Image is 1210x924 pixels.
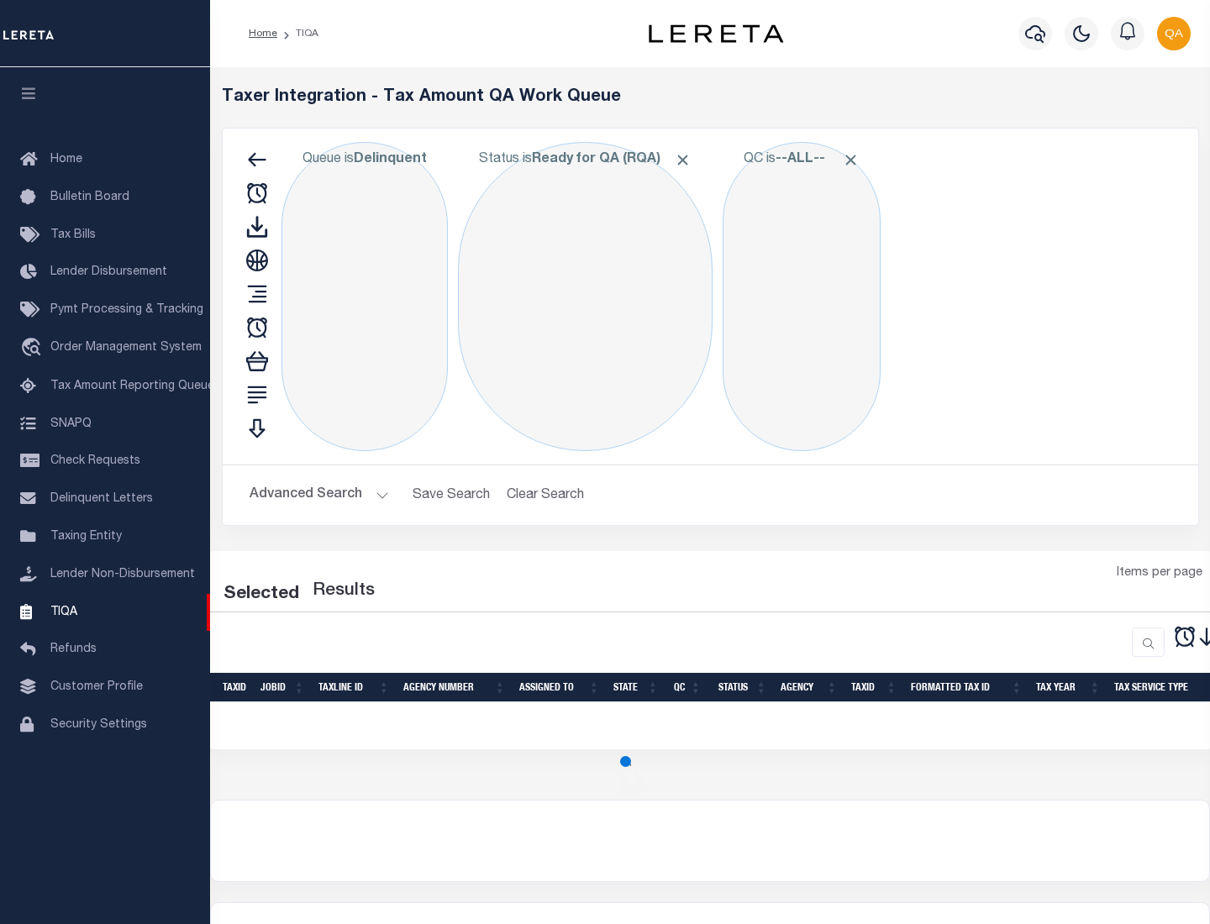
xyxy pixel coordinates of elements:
span: Security Settings [50,719,147,731]
th: State [607,673,665,702]
div: Click to Edit [458,142,713,451]
img: svg+xml;base64,PHN2ZyB4bWxucz0iaHR0cDovL3d3dy53My5vcmcvMjAwMC9zdmciIHBvaW50ZXItZXZlbnRzPSJub25lIi... [1157,17,1191,50]
th: TaxLine ID [312,673,397,702]
th: TaxID [216,673,254,702]
th: JobID [254,673,312,702]
button: Clear Search [500,479,592,512]
span: Delinquent Letters [50,493,153,505]
span: Tax Bills [50,229,96,241]
div: Click to Edit [723,142,881,451]
a: Home [249,29,277,39]
span: TIQA [50,606,77,617]
th: Agency Number [397,673,513,702]
i: travel_explore [20,338,47,360]
span: Click to Remove [842,151,860,169]
b: Delinquent [354,153,427,166]
span: Home [50,154,82,165]
span: Order Management System [50,342,202,354]
th: Tax Year [1029,673,1107,702]
div: Click to Edit [281,142,448,451]
span: Lender Non-Disbursement [50,569,195,580]
span: Refunds [50,643,97,655]
span: Taxing Entity [50,531,122,543]
th: TaxID [844,673,904,702]
h5: Taxer Integration - Tax Amount QA Work Queue [222,87,1199,108]
span: Bulletin Board [50,192,129,203]
span: Check Requests [50,455,140,467]
th: Formatted Tax ID [904,673,1029,702]
div: Selected [224,581,299,608]
span: Pymt Processing & Tracking [50,304,203,316]
span: Click to Remove [674,151,692,169]
label: Results [313,578,375,605]
button: Save Search [402,479,500,512]
th: Agency [774,673,844,702]
th: Status [708,673,774,702]
b: --ALL-- [776,153,825,166]
span: Customer Profile [50,681,143,693]
th: QC [665,673,708,702]
span: Lender Disbursement [50,266,167,278]
span: Items per page [1117,564,1202,583]
b: Ready for QA (RQA) [532,153,692,166]
th: Assigned To [513,673,607,702]
span: SNAPQ [50,417,92,429]
img: logo-dark.svg [649,24,783,43]
span: Tax Amount Reporting Queue [50,381,214,392]
li: TIQA [277,26,318,41]
button: Advanced Search [250,479,389,512]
